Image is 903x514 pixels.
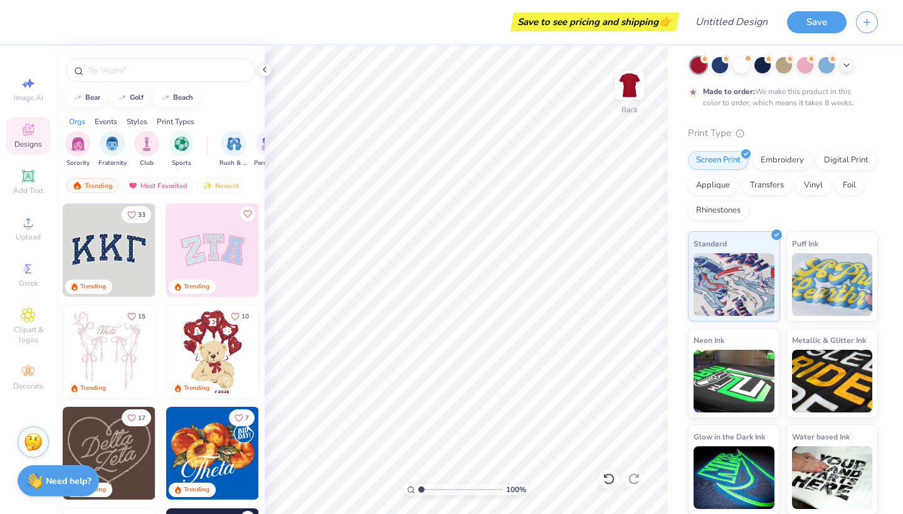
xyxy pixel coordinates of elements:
div: Save to see pricing and shipping [514,13,676,31]
img: trending.gif [72,181,82,190]
div: filter for Rush & Bid [219,131,248,168]
img: 5ee11766-d822-42f5-ad4e-763472bf8dcf [258,204,351,296]
div: Transfers [742,176,792,195]
button: filter button [219,131,248,168]
div: filter for Club [134,131,159,168]
img: trend_line.gif [117,94,127,102]
img: most_fav.gif [128,181,138,190]
img: Sports Image [174,137,189,151]
span: Standard [694,237,727,250]
span: 15 [138,313,145,320]
img: 587403a7-0594-4a7f-b2bd-0ca67a3ff8dd [166,305,259,398]
button: Like [229,409,255,426]
div: filter for Parent's Weekend [254,131,283,168]
img: Rush & Bid Image [227,137,241,151]
button: filter button [65,131,90,168]
div: Back [621,104,638,115]
img: 3b9aba4f-e317-4aa7-a679-c95a879539bd [63,204,156,296]
button: Save [787,11,847,33]
span: Add Text [13,186,43,196]
strong: Need help? [46,475,91,487]
span: Rush & Bid [219,159,248,168]
span: Sports [172,159,191,168]
div: Trending [184,282,209,291]
button: filter button [98,131,127,168]
span: Clipart & logos [6,325,50,345]
div: Orgs [69,116,85,127]
div: Embroidery [752,151,812,170]
img: Newest.gif [203,181,213,190]
span: Upload [16,232,41,242]
img: Glow in the Dark Ink [694,446,774,509]
button: golf [110,88,149,107]
div: Styles [127,116,147,127]
img: ead2b24a-117b-4488-9b34-c08fd5176a7b [155,407,248,500]
span: 17 [138,415,145,421]
button: filter button [134,131,159,168]
div: Trending [184,384,209,393]
div: Trending [80,384,106,393]
span: Sorority [66,159,90,168]
div: Trending [80,282,106,291]
img: e74243e0-e378-47aa-a400-bc6bcb25063a [258,305,351,398]
button: Like [240,206,255,221]
img: Water based Ink [792,446,873,509]
div: We make this product in this color to order, which means it takes 8 weeks. [703,86,857,108]
img: 8659caeb-cee5-4a4c-bd29-52ea2f761d42 [166,407,259,500]
img: edfb13fc-0e43-44eb-bea2-bf7fc0dd67f9 [155,204,248,296]
img: 9980f5e8-e6a1-4b4a-8839-2b0e9349023c [166,204,259,296]
button: Like [122,308,151,325]
div: golf [130,94,144,101]
input: Try "Alpha" [87,64,247,76]
span: Fraternity [98,159,127,168]
button: Like [122,409,151,426]
span: 33 [138,212,145,218]
span: Greek [19,278,38,288]
img: 12710c6a-dcc0-49ce-8688-7fe8d5f96fe2 [63,407,156,500]
button: Like [122,206,151,223]
img: 83dda5b0-2158-48ca-832c-f6b4ef4c4536 [63,305,156,398]
span: Neon Ink [694,333,724,347]
div: Events [95,116,117,127]
div: Screen Print [688,151,749,170]
button: Like [225,308,255,325]
img: Metallic & Glitter Ink [792,350,873,412]
img: Fraternity Image [105,137,119,151]
img: Standard [694,253,774,316]
div: filter for Fraternity [98,131,127,168]
div: beach [173,94,193,101]
span: 10 [241,313,249,320]
span: Glow in the Dark Ink [694,430,765,443]
span: 100 % [506,484,526,495]
img: trend_line.gif [161,94,171,102]
button: filter button [254,131,283,168]
span: Metallic & Glitter Ink [792,333,866,347]
div: Trending [184,485,209,495]
span: Designs [14,139,42,149]
img: Club Image [140,137,154,151]
img: f22b6edb-555b-47a9-89ed-0dd391bfae4f [258,407,351,500]
div: Vinyl [796,176,831,195]
div: Rhinestones [688,201,749,220]
span: 👉 [658,14,672,29]
img: Back [617,73,642,98]
img: Neon Ink [694,350,774,412]
div: Foil [835,176,864,195]
div: Print Type [688,126,878,140]
span: Image AI [14,93,43,103]
div: Newest [197,178,245,193]
div: Digital Print [816,151,877,170]
img: d12a98c7-f0f7-4345-bf3a-b9f1b718b86e [155,305,248,398]
img: Parent's Weekend Image [261,137,276,151]
span: Puff Ink [792,237,818,250]
div: Trending [66,178,119,193]
span: Parent's Weekend [254,159,283,168]
div: filter for Sorority [65,131,90,168]
button: beach [154,88,199,107]
div: Print Types [157,116,194,127]
img: Sorority Image [71,137,85,151]
button: filter button [169,131,194,168]
strong: Made to order: [703,87,755,97]
span: Decorate [13,381,43,391]
img: Puff Ink [792,253,873,316]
